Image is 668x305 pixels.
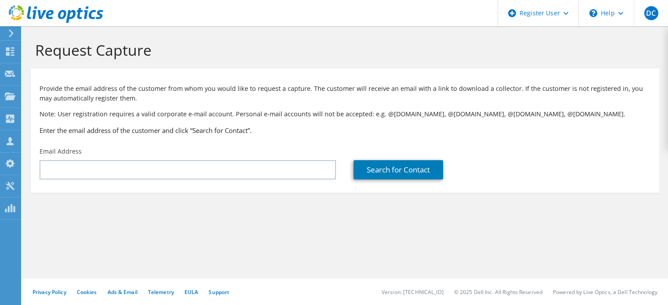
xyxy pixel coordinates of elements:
[148,288,174,296] a: Telemetry
[77,288,97,296] a: Cookies
[40,147,82,156] label: Email Address
[40,126,650,135] h3: Enter the email address of the customer and click “Search for Contact”.
[354,160,443,179] a: Search for Contact
[35,41,650,59] h1: Request Capture
[32,288,66,296] a: Privacy Policy
[553,288,657,296] li: Powered by Live Optics, a Dell Technology
[382,288,444,296] li: Version: [TECHNICAL_ID]
[454,288,542,296] li: © 2025 Dell Inc. All Rights Reserved
[108,288,137,296] a: Ads & Email
[644,6,658,20] span: DC
[184,288,198,296] a: EULA
[40,84,650,103] p: Provide the email address of the customer from whom you would like to request a capture. The cust...
[209,288,229,296] a: Support
[40,109,650,119] p: Note: User registration requires a valid corporate e-mail account. Personal e-mail accounts will ...
[589,9,597,17] svg: \n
